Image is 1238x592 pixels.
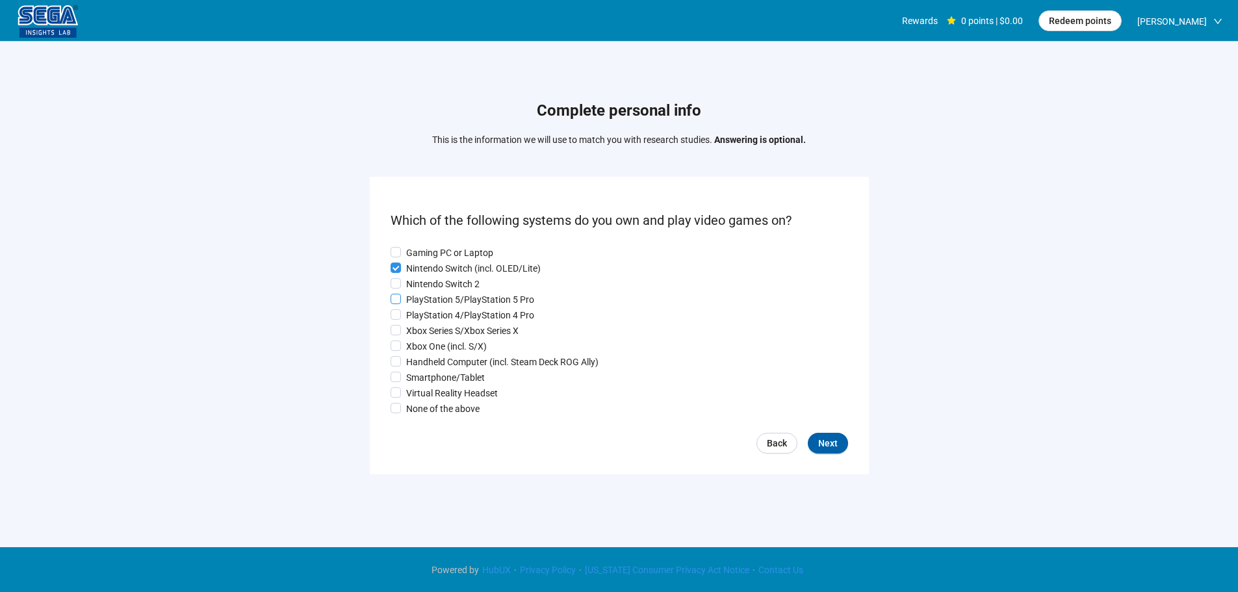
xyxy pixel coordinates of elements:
[406,277,480,291] p: Nintendo Switch 2
[714,135,806,145] strong: Answering is optional.
[432,565,479,575] span: Powered by
[479,565,514,575] a: HubUX
[406,386,498,400] p: Virtual Reality Headset
[406,246,493,260] p: Gaming PC or Laptop
[406,261,541,276] p: Nintendo Switch (incl. OLED/Lite)
[947,16,956,25] span: star
[406,370,485,385] p: Smartphone/Tablet
[406,292,534,307] p: PlayStation 5/PlayStation 5 Pro
[406,324,519,338] p: Xbox Series S/Xbox Series X
[1049,14,1111,28] span: Redeem points
[808,433,848,454] button: Next
[406,339,487,354] p: Xbox One (incl. S/X)
[582,565,753,575] a: [US_STATE] Consumer Privacy Act Notice
[391,211,848,231] p: Which of the following systems do you own and play video games on?
[767,436,787,450] span: Back
[756,433,797,454] a: Back
[1038,10,1122,31] button: Redeem points
[406,402,480,416] p: None of the above
[432,133,806,147] p: This is the information we will use to match you with research studies.
[818,436,838,450] span: Next
[406,355,599,369] p: Handheld Computer (incl. Steam Deck ROG Ally)
[1137,1,1207,42] span: [PERSON_NAME]
[755,565,806,575] a: Contact Us
[406,308,534,322] p: PlayStation 4/PlayStation 4 Pro
[432,563,806,577] div: · · ·
[517,565,579,575] a: Privacy Policy
[1213,17,1222,26] span: down
[432,99,806,123] h1: Complete personal info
